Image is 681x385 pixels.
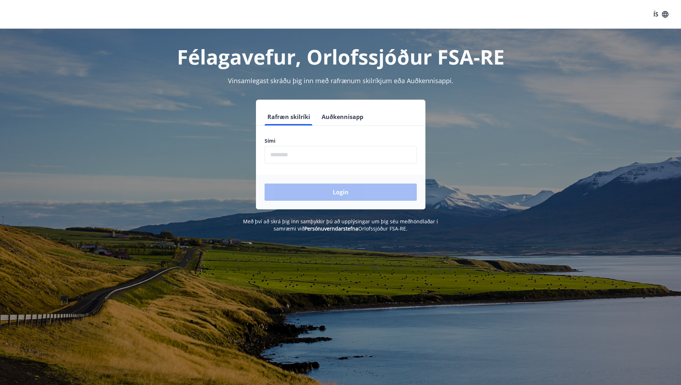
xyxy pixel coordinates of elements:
[649,8,672,21] button: ÍS
[243,218,438,232] span: Með því að skrá þig inn samþykkir þú að upplýsingar um þig séu meðhöndlaðar í samræmi við Orlofss...
[304,225,358,232] a: Persónuverndarstefna
[265,108,313,125] button: Rafræn skilríki
[319,108,366,125] button: Auðkennisapp
[265,137,417,144] label: Sími
[228,76,453,85] span: Vinsamlegast skráðu þig inn með rafrænum skilríkjum eða Auðkennisappi.
[91,43,591,70] h1: Félagavefur, Orlofssjóður FSA-RE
